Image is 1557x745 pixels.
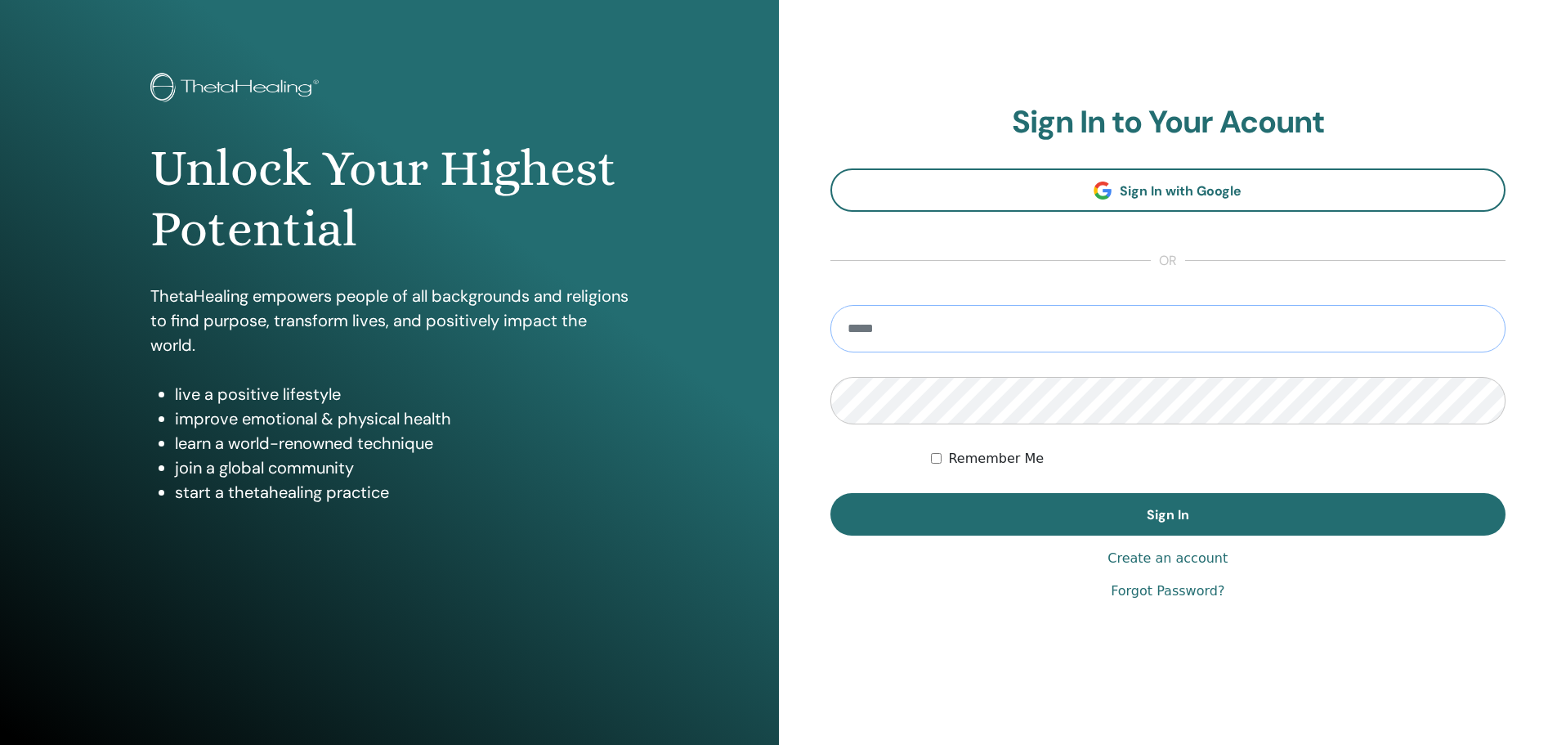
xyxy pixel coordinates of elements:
[150,138,629,260] h1: Unlock Your Highest Potential
[150,284,629,357] p: ThetaHealing empowers people of all backgrounds and religions to find purpose, transform lives, a...
[175,456,629,480] li: join a global community
[931,449,1506,469] div: Keep me authenticated indefinitely or until I manually logout
[1147,506,1189,523] span: Sign In
[830,493,1506,536] button: Sign In
[175,406,629,431] li: improve emotional & physical health
[948,449,1044,469] label: Remember Me
[1151,251,1185,271] span: or
[830,168,1506,212] a: Sign In with Google
[175,480,629,505] li: start a thetahealing practice
[175,431,629,456] li: learn a world-renowned technique
[175,382,629,406] li: live a positive lifestyle
[1111,581,1224,601] a: Forgot Password?
[1107,549,1228,568] a: Create an account
[1120,182,1242,200] span: Sign In with Google
[830,104,1506,141] h2: Sign In to Your Acount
